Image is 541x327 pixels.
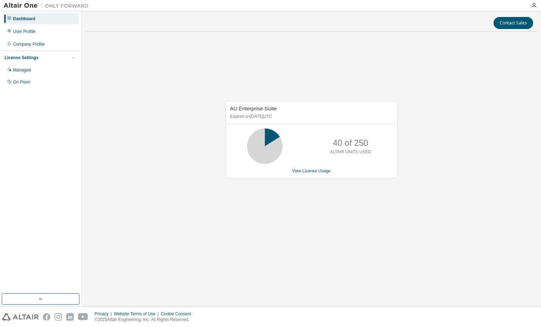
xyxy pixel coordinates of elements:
div: Dashboard [13,16,35,22]
p: ALTAIR UNITS USED [330,149,371,155]
p: © 2025 Altair Engineering, Inc. All Rights Reserved. [95,317,195,323]
div: Managed [13,67,31,73]
div: Company Profile [13,41,45,47]
div: On Prem [13,79,30,85]
img: instagram.svg [55,313,62,321]
div: Cookie Consent [161,311,195,317]
a: View License Usage [292,168,331,173]
img: Altair One [4,2,92,9]
img: altair_logo.svg [2,313,39,321]
div: Privacy [95,311,114,317]
div: User Profile [13,29,35,34]
span: AU Enterprise Suite [230,105,277,111]
div: Website Terms of Use [114,311,161,317]
img: facebook.svg [43,313,50,321]
p: Expires on [DATE] UTC [230,114,391,120]
img: youtube.svg [78,313,88,321]
img: linkedin.svg [66,313,74,321]
div: License Settings [5,55,38,61]
button: Contact Sales [493,17,533,29]
p: 40 of 250 [333,137,368,149]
